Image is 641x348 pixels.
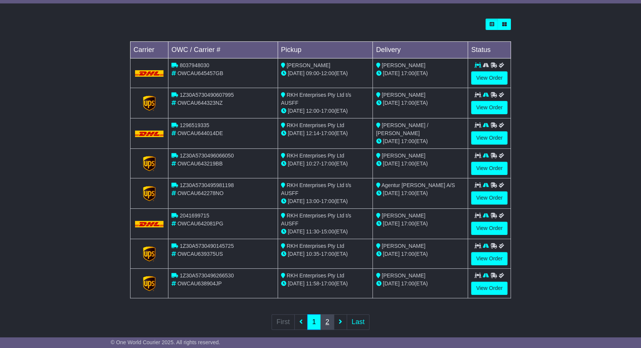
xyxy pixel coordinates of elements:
span: [DATE] [383,161,399,167]
span: OWCAU638904JP [178,280,222,287]
span: OWCAU643219BB [178,161,223,167]
span: 11:58 [306,280,319,287]
span: [DATE] [383,70,399,76]
div: - (ETA) [281,160,370,168]
span: 17:00 [321,108,334,114]
span: [DATE] [288,161,305,167]
a: View Order [471,131,507,145]
span: [DATE] [383,220,399,227]
span: [DATE] [288,280,305,287]
span: 17:00 [401,190,414,196]
td: OWC / Carrier # [168,42,278,58]
span: 17:00 [401,138,414,144]
span: 17:00 [321,251,334,257]
a: View Order [471,222,507,235]
div: (ETA) [376,69,465,77]
span: 1296519335 [180,122,209,128]
img: DHL.png [135,221,163,227]
span: RKH Enterprises Pty Ltd t/s AUSFF [281,92,351,106]
span: Agentur [PERSON_NAME] A/S [382,182,455,188]
span: [DATE] [288,108,305,114]
span: 15:00 [321,228,334,235]
span: OWCAU644014DE [178,130,223,136]
span: [PERSON_NAME] / [PERSON_NAME] [376,122,428,136]
img: DHL.png [135,70,163,76]
span: 12:00 [306,108,319,114]
span: 1Z30A5730490145725 [180,243,234,249]
div: (ETA) [376,280,465,288]
span: [DATE] [288,70,305,76]
span: [PERSON_NAME] [287,62,330,68]
td: Status [468,42,511,58]
span: RKH Enterprises Pty Ltd [287,153,344,159]
span: 10:27 [306,161,319,167]
span: OWCAU644323NZ [178,100,223,106]
span: [DATE] [288,228,305,235]
span: OWCAU645457GB [178,70,223,76]
div: - (ETA) [281,197,370,205]
span: [DATE] [383,280,399,287]
span: 1Z30A5730495981198 [180,182,234,188]
a: View Order [471,162,507,175]
div: - (ETA) [281,69,370,77]
span: OWCAU639375US [178,251,223,257]
span: 09:00 [306,70,319,76]
div: - (ETA) [281,250,370,258]
span: 17:00 [401,280,414,287]
span: OWCAU642081PG [178,220,223,227]
span: [PERSON_NAME] [382,62,425,68]
a: View Order [471,71,507,85]
div: - (ETA) [281,280,370,288]
span: [PERSON_NAME] [382,92,425,98]
span: 12:00 [321,70,334,76]
span: 8037948030 [180,62,209,68]
span: [DATE] [383,100,399,106]
div: (ETA) [376,220,465,228]
td: Carrier [130,42,168,58]
img: GetCarrierServiceLogo [143,156,156,171]
span: [PERSON_NAME] [382,153,425,159]
img: GetCarrierServiceLogo [143,246,156,261]
img: DHL.png [135,131,163,137]
span: [DATE] [383,190,399,196]
span: 17:00 [321,280,334,287]
span: OWCAU642278NO [178,190,223,196]
span: 17:00 [321,130,334,136]
a: 2 [320,314,334,330]
a: 1 [307,314,321,330]
span: [PERSON_NAME] [382,243,425,249]
div: (ETA) [376,160,465,168]
div: (ETA) [376,99,465,107]
span: 1Z30A5730490607995 [180,92,234,98]
span: [DATE] [288,251,305,257]
span: 17:00 [321,198,334,204]
a: View Order [471,282,507,295]
span: 10:35 [306,251,319,257]
div: - (ETA) [281,129,370,137]
span: 17:00 [401,220,414,227]
span: RKH Enterprises Pty Ltd [287,272,344,279]
span: 17:00 [401,100,414,106]
img: GetCarrierServiceLogo [143,96,156,111]
span: 13:00 [306,198,319,204]
div: - (ETA) [281,107,370,115]
span: [DATE] [288,130,305,136]
span: © One World Courier 2025. All rights reserved. [111,339,220,345]
span: 17:00 [401,70,414,76]
span: [DATE] [288,198,305,204]
a: Last [347,314,369,330]
img: GetCarrierServiceLogo [143,186,156,201]
a: View Order [471,191,507,205]
span: [DATE] [383,138,399,144]
span: RKH Enterprises Pty Ltd [287,243,344,249]
span: 12:14 [306,130,319,136]
span: RKH Enterprises Pty Ltd t/s AUSFF [281,213,351,227]
span: RKH Enterprises Pty Ltd t/s AUSFF [281,182,351,196]
td: Delivery [373,42,468,58]
div: (ETA) [376,137,465,145]
span: 17:00 [401,161,414,167]
span: 1Z30A5730496266530 [180,272,234,279]
span: 1Z30A5730496066050 [180,153,234,159]
span: 2041699715 [180,213,209,219]
td: Pickup [278,42,373,58]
